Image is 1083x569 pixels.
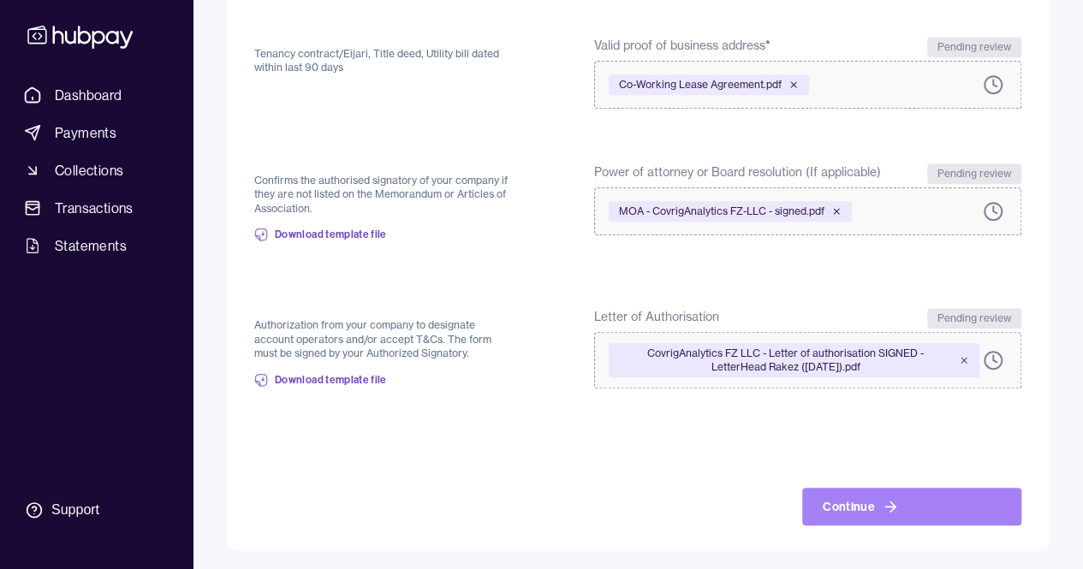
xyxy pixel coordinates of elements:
[594,163,881,184] span: Power of attorney or Board resolution (If applicable)
[17,492,176,528] a: Support
[619,204,824,218] span: MOA - CovrigAnalytics FZ-LLC - signed.pdf
[55,122,116,143] span: Payments
[17,117,176,148] a: Payments
[254,47,512,75] p: Tenancy contract/Eijari, Title deed, Utility bill dated within last 90 days
[254,174,512,216] p: Confirms the authorised signatory of your company if they are not listed on the Memorandum or Art...
[55,160,123,181] span: Collections
[594,308,719,329] span: Letter of Authorisation
[254,361,387,399] a: Download template file
[17,193,176,223] a: Transactions
[275,228,387,241] span: Download template file
[55,198,134,218] span: Transactions
[927,163,1021,184] div: Pending review
[927,37,1021,57] div: Pending review
[254,216,387,253] a: Download template file
[594,37,771,57] span: Valid proof of business address
[802,488,1021,525] button: Continue
[55,85,122,105] span: Dashboard
[17,80,176,110] a: Dashboard
[275,373,387,387] span: Download template file
[927,308,1021,329] div: Pending review
[17,230,176,261] a: Statements
[254,318,512,361] p: Authorization from your company to designate account operators and/or accept T&Cs. The form must ...
[619,78,782,92] span: Co-Working Lease Agreement.pdf
[55,235,127,256] span: Statements
[17,155,176,186] a: Collections
[51,501,99,519] div: Support
[619,347,952,374] span: CovrigAnalytics FZ LLC - Letter of authorisation SIGNED - LetterHead Rakez ([DATE]).pdf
